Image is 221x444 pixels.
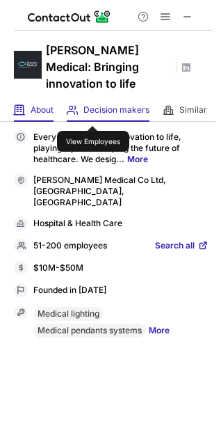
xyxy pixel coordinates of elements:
[28,8,111,25] img: ContactOut v5.3.10
[155,240,208,253] a: Search all
[83,104,149,116] span: Decision makers
[33,262,208,275] div: $10M-$50M
[33,240,107,253] p: 51-200 employees
[46,42,171,92] h1: [PERSON_NAME] Medical: Bringing innovation to life
[33,175,208,208] div: [PERSON_NAME] Medical Co Ltd, [GEOGRAPHIC_DATA], [GEOGRAPHIC_DATA]
[149,324,170,340] a: More
[33,307,104,321] div: Medical lighting
[33,285,208,297] div: Founded in [DATE]
[14,51,42,79] img: 59224baaefef79f72f9b65a6f9ed90d7
[33,324,146,338] div: Medical pendants systems
[127,154,148,164] a: More
[179,104,207,116] span: Similar
[155,240,195,253] span: Search all
[33,132,208,165] p: Every day, we bring innovation to life, playing a part in shaping the future of healthcare. We de...
[31,104,54,116] span: About
[33,218,208,230] div: Hospital & Health Care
